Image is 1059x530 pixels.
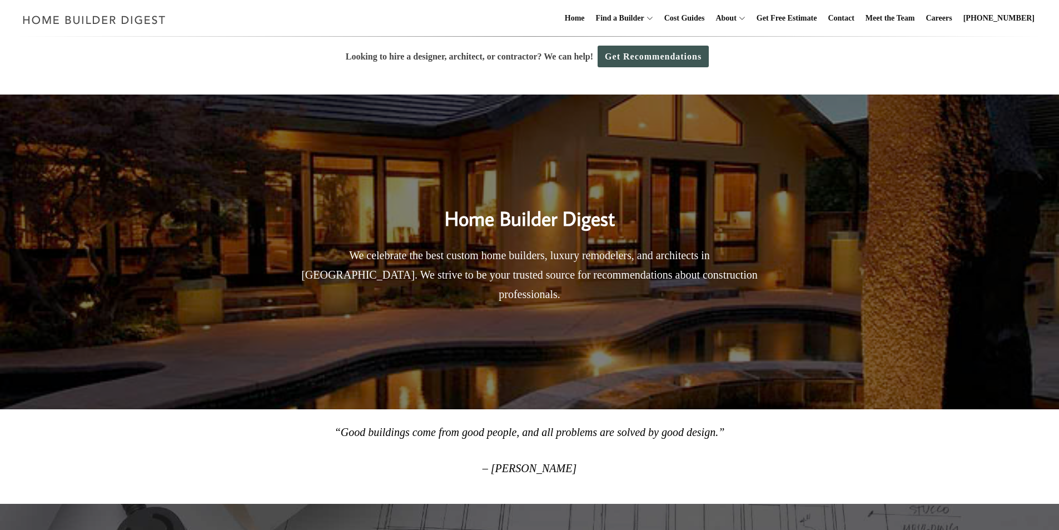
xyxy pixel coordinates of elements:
a: Find a Builder [591,1,644,36]
a: Cost Guides [660,1,709,36]
a: Get Free Estimate [752,1,822,36]
em: “Good buildings come from good people, and all problems are solved by good design.” [335,426,725,438]
a: Meet the Team [861,1,919,36]
a: Get Recommendations [598,46,709,67]
img: Home Builder Digest [18,9,171,31]
p: We celebrate the best custom home builders, luxury remodelers, and architects in [GEOGRAPHIC_DATA... [294,246,766,304]
a: [PHONE_NUMBER] [959,1,1039,36]
a: Careers [922,1,957,36]
a: Home [560,1,589,36]
em: – [PERSON_NAME] [483,462,576,474]
h2: Home Builder Digest [294,184,766,234]
a: About [711,1,736,36]
a: Contact [823,1,858,36]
